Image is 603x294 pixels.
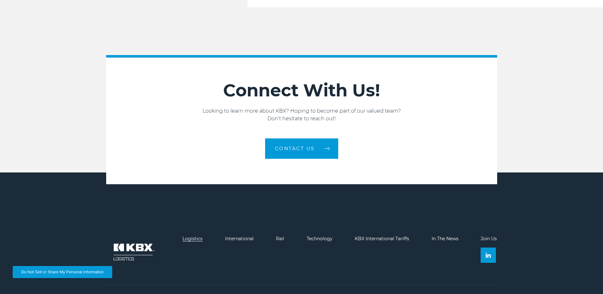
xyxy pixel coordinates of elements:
[106,80,497,101] h2: Connect With Us!
[106,107,497,122] p: Looking to learn more about KBX? Hoping to become part of our valued team? Don’t hesitate to reac...
[481,236,497,241] a: Join Us
[355,236,409,241] a: KBX International Tariffs
[432,236,458,241] a: In The News
[265,138,338,159] a: Contact us arrow arrow
[106,236,160,268] img: kbx logo
[307,236,332,241] a: Technology
[571,263,603,294] iframe: Chat Widget
[276,236,284,241] a: Rail
[486,253,491,258] img: Linkedin
[225,236,254,241] a: International
[182,236,202,241] a: Logistics
[275,146,315,151] span: Contact us
[13,266,112,278] button: Do Not Sell or Share My Personal Information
